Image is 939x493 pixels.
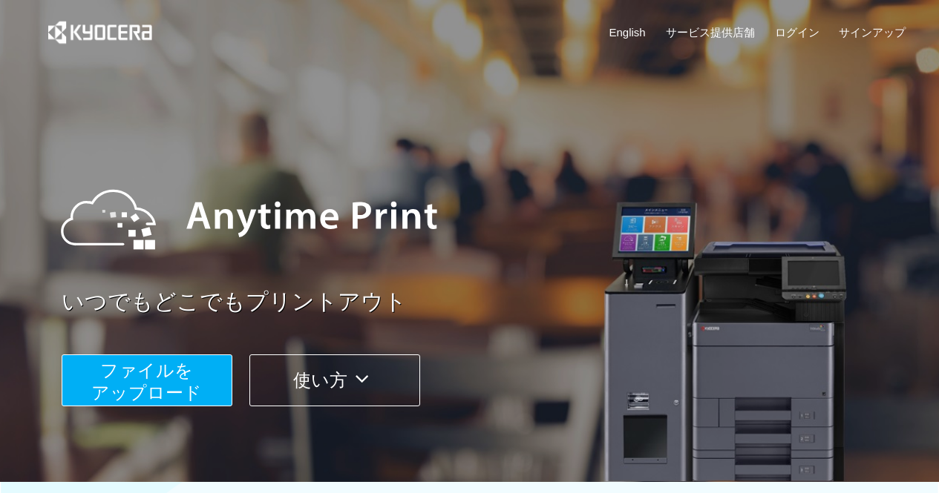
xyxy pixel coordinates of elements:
span: ファイルを ​​アップロード [91,360,202,403]
a: サービス提供店舗 [666,24,755,40]
a: English [609,24,646,40]
a: サインアップ [839,24,906,40]
button: 使い方 [249,354,420,406]
a: いつでもどこでもプリントアウト [62,286,915,318]
button: ファイルを​​アップロード [62,354,232,406]
a: ログイン [775,24,819,40]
